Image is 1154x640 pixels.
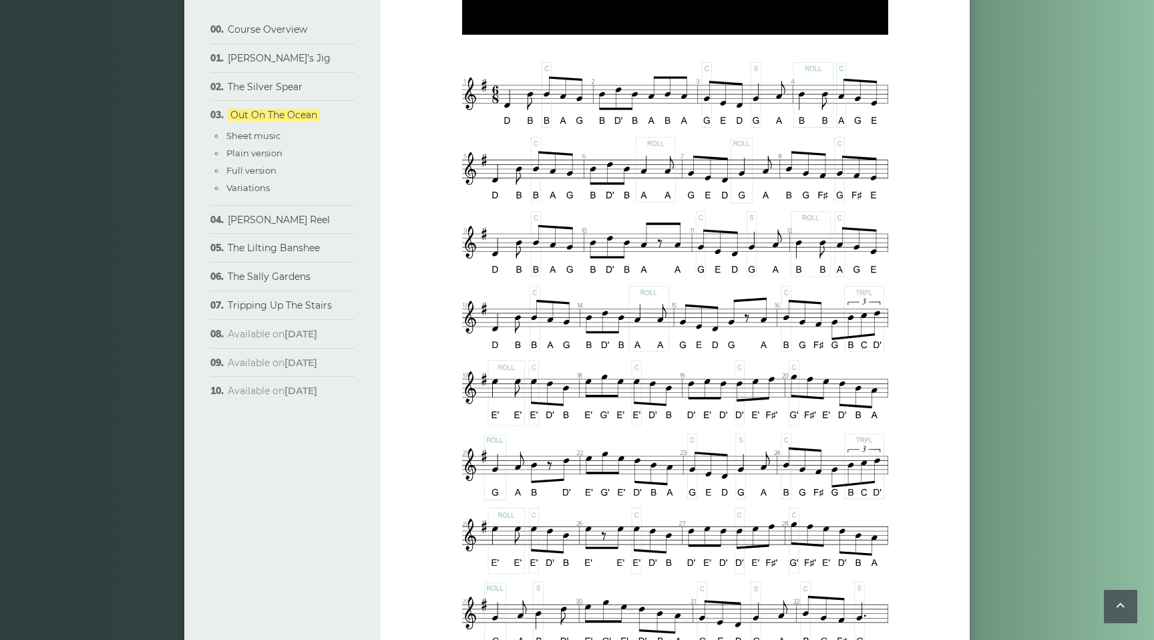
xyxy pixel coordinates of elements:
[228,357,317,369] span: Available on
[284,357,317,369] strong: [DATE]
[284,385,317,397] strong: [DATE]
[228,109,320,121] a: Out On The Ocean
[228,52,331,64] a: [PERSON_NAME]’s Jig
[228,81,303,93] a: The Silver Spear
[226,130,280,141] a: Sheet music
[228,214,330,226] a: [PERSON_NAME] Reel
[226,165,276,176] a: Full version
[228,299,332,311] a: Tripping Up The Stairs
[226,182,270,193] a: Variations
[228,385,317,397] span: Available on
[226,148,282,158] a: Plain version
[228,328,317,340] span: Available on
[228,242,320,254] a: The Lilting Banshee
[228,271,311,283] a: The Sally Gardens
[284,328,317,340] strong: [DATE]
[228,23,307,35] a: Course Overview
